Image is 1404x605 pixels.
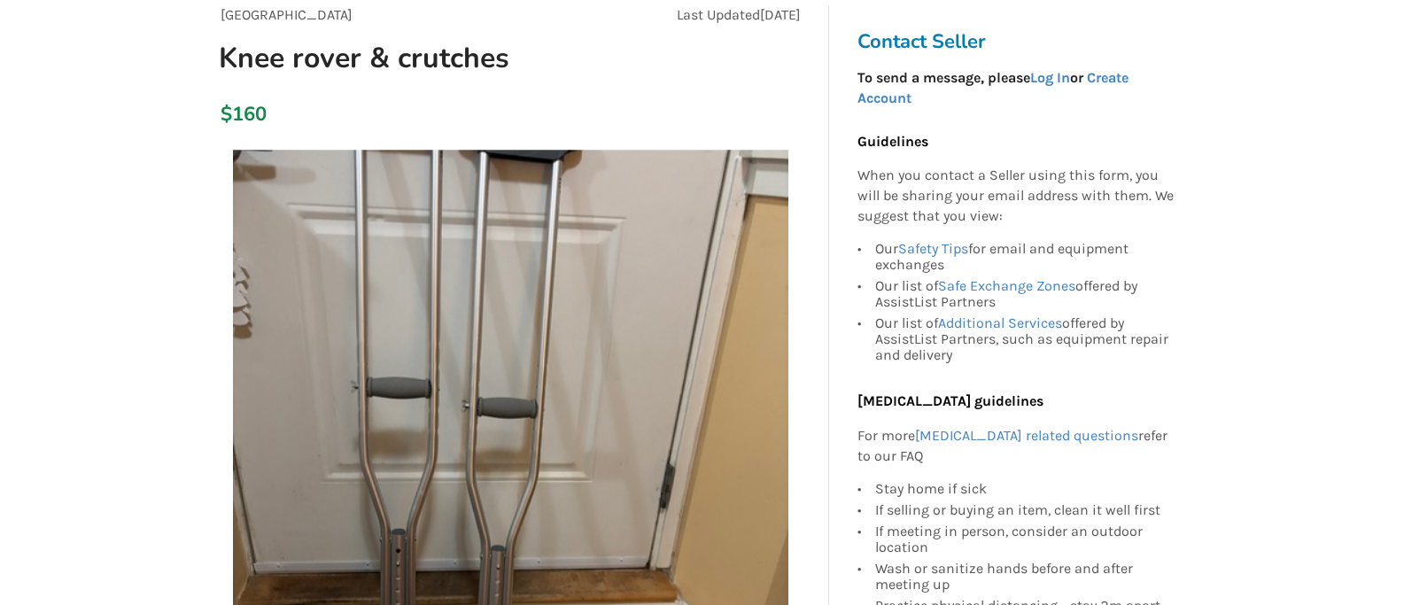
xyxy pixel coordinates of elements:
div: Our for email and equipment exchanges [875,241,1175,275]
span: [DATE] [760,6,801,23]
h3: Contact Seller [857,29,1183,54]
b: Guidelines [857,133,928,150]
div: If meeting in person, consider an outdoor location [875,521,1175,558]
strong: To send a message, please or [857,69,1129,106]
div: Our list of offered by AssistList Partners, such as equipment repair and delivery [875,313,1175,363]
span: [GEOGRAPHIC_DATA] [221,6,353,23]
p: When you contact a Seller using this form, you will be sharing your email address with them. We s... [857,167,1175,228]
a: [MEDICAL_DATA] related questions [915,427,1138,444]
div: Stay home if sick [875,481,1175,500]
h1: Knee rover & crutches [205,40,624,76]
b: [MEDICAL_DATA] guidelines [857,392,1043,409]
a: Additional Services [938,314,1062,331]
div: Our list of offered by AssistList Partners [875,275,1175,313]
a: Safe Exchange Zones [938,277,1075,294]
a: Safety Tips [898,240,968,257]
div: $160 [221,102,230,127]
p: For more refer to our FAQ [857,426,1175,467]
a: Log In [1030,69,1070,86]
div: Wash or sanitize hands before and after meeting up [875,558,1175,595]
span: Last Updated [677,6,760,23]
div: If selling or buying an item, clean it well first [875,500,1175,521]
